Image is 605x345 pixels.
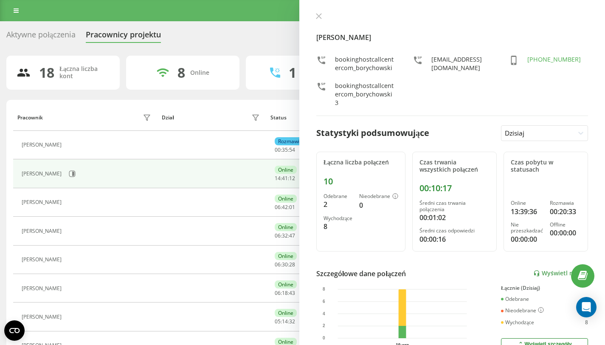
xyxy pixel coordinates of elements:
[275,318,281,325] span: 05
[324,213,352,223] div: 8
[275,319,295,325] div: : :
[270,115,287,121] div: Status
[576,297,597,317] div: Open Intercom Messenger
[177,65,185,81] div: 8
[324,168,398,178] div: 10
[316,32,588,42] h4: [PERSON_NAME]
[59,65,110,80] div: Łączna liczba kont
[511,150,581,165] div: Czas pobytu w statusach
[550,198,581,208] div: 00:20:33
[275,204,281,211] span: 06
[275,195,297,203] div: Online
[282,175,288,182] span: 41
[501,330,588,342] button: Wyświetl szczegóły
[22,171,64,177] div: [PERSON_NAME]
[289,175,295,182] span: 12
[431,55,492,72] div: [EMAIL_ADDRESS][DOMAIN_NAME]
[323,303,325,307] text: 4
[39,65,54,81] div: 18
[289,204,295,211] span: 01
[282,261,288,268] span: 30
[22,314,64,320] div: [PERSON_NAME]
[275,261,281,268] span: 06
[419,226,490,236] div: 00:00:16
[22,142,64,148] div: [PERSON_NAME]
[275,280,297,288] div: Online
[324,150,398,158] div: Łączna liczba połączeń
[289,261,295,268] span: 28
[275,147,295,153] div: : :
[275,223,297,231] div: Online
[282,289,288,297] span: 18
[359,185,398,192] div: Nieodebrane
[511,213,543,226] div: Nie przeszkadzać
[275,146,281,153] span: 00
[501,288,529,294] div: Odebrane
[275,137,306,145] div: Rozmawia
[550,219,581,229] div: 00:00:00
[275,233,295,239] div: : :
[501,277,588,283] div: Łącznie (Dzisiaj)
[419,150,490,165] div: Czas trwania wszystkich połączeń
[282,232,288,239] span: 32
[511,192,543,198] div: Online
[419,192,490,204] div: Średni czas trwania połączenia
[275,262,295,268] div: : :
[324,185,352,191] div: Odebrane
[275,252,297,260] div: Online
[22,228,64,234] div: [PERSON_NAME]
[282,318,288,325] span: 14
[275,166,297,174] div: Online
[517,332,571,339] div: Wyświetl szczegóły
[190,69,209,76] div: Online
[396,334,409,339] text: 19 wrz
[323,290,325,295] text: 6
[323,327,325,332] text: 0
[550,213,581,219] div: Offline
[511,198,543,208] div: 13:39:36
[162,115,174,121] div: Dział
[419,175,490,185] div: 00:10:17
[335,82,396,99] div: bookinghostcallcentercom_borychowski3
[419,204,490,214] div: 00:01:02
[275,204,295,210] div: : :
[289,146,295,153] span: 54
[86,30,161,43] div: Pracownicy projektu
[275,289,281,297] span: 06
[289,232,295,239] span: 47
[275,175,281,182] span: 14
[323,278,325,283] text: 8
[324,191,352,201] div: 2
[419,219,490,225] div: Średni czas odpowiedzi
[275,309,297,317] div: Online
[323,315,325,320] text: 2
[6,30,76,43] div: Aktywne połączenia
[550,192,581,198] div: Rozmawia
[17,115,42,121] div: Pracownik
[22,199,64,205] div: [PERSON_NAME]
[289,318,295,325] span: 32
[289,65,296,81] div: 1
[282,146,288,153] span: 35
[359,192,398,202] div: 0
[501,299,544,305] div: Nieodebrane
[533,261,588,269] a: Wyświetl raport
[22,257,64,263] div: [PERSON_NAME]
[275,232,281,239] span: 06
[4,320,25,341] button: Open CMP widget
[289,289,295,297] span: 43
[335,55,396,72] div: bookinghostcallcentercom_borychowski
[22,286,64,291] div: [PERSON_NAME]
[316,260,406,270] div: Szczegółowe dane połączeń
[527,55,580,63] a: [PHONE_NUMBER]
[275,175,295,181] div: : :
[501,311,534,317] div: Wychodzące
[324,207,352,213] div: Wychodzące
[282,204,288,211] span: 42
[275,290,295,296] div: : :
[585,288,588,294] div: 2
[511,226,543,236] div: 00:00:00
[316,118,429,131] div: Statystyki podsumowujące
